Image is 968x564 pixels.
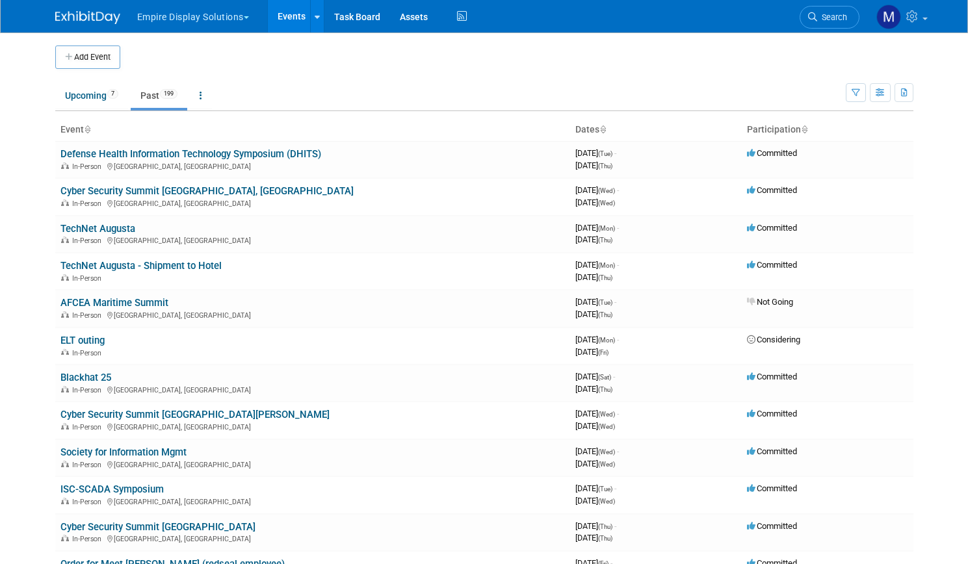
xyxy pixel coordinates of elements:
span: [DATE] [575,459,615,468]
span: (Mon) [598,337,615,344]
span: (Thu) [598,237,612,244]
span: [DATE] [575,223,619,233]
span: Committed [747,260,797,270]
span: Committed [747,483,797,493]
span: In-Person [72,498,105,506]
span: [DATE] [575,347,608,357]
a: Sort by Event Name [84,124,90,135]
a: Defense Health Information Technology Symposium (DHITS) [60,148,321,160]
div: [GEOGRAPHIC_DATA], [GEOGRAPHIC_DATA] [60,459,565,469]
span: Committed [747,185,797,195]
span: - [613,372,615,381]
span: Committed [747,409,797,418]
a: Cyber Security Summit [GEOGRAPHIC_DATA], [GEOGRAPHIC_DATA] [60,185,354,197]
a: Cyber Security Summit [GEOGRAPHIC_DATA][PERSON_NAME] [60,409,330,420]
span: (Thu) [598,311,612,318]
span: (Sat) [598,374,611,381]
img: In-Person Event [61,423,69,429]
span: (Wed) [598,411,615,418]
span: In-Person [72,423,105,431]
span: In-Person [72,461,105,469]
span: - [614,297,616,307]
span: Committed [747,521,797,531]
span: [DATE] [575,533,612,543]
th: Dates [570,119,742,141]
span: [DATE] [575,409,619,418]
span: Committed [747,223,797,233]
span: [DATE] [575,260,619,270]
span: [DATE] [575,335,619,344]
span: [DATE] [575,309,612,319]
span: [DATE] [575,384,612,394]
div: [GEOGRAPHIC_DATA], [GEOGRAPHIC_DATA] [60,384,565,394]
span: - [614,148,616,158]
img: ExhibitDay [55,11,120,24]
span: [DATE] [575,496,615,506]
img: In-Person Event [61,386,69,392]
img: In-Person Event [61,461,69,467]
div: [GEOGRAPHIC_DATA], [GEOGRAPHIC_DATA] [60,198,565,208]
span: (Thu) [598,535,612,542]
img: In-Person Event [61,199,69,206]
span: [DATE] [575,372,615,381]
span: (Tue) [598,150,612,157]
span: Committed [747,372,797,381]
th: Participation [742,119,913,141]
div: [GEOGRAPHIC_DATA], [GEOGRAPHIC_DATA] [60,309,565,320]
span: [DATE] [575,235,612,244]
div: [GEOGRAPHIC_DATA], [GEOGRAPHIC_DATA] [60,533,565,543]
div: [GEOGRAPHIC_DATA], [GEOGRAPHIC_DATA] [60,160,565,171]
span: (Wed) [598,498,615,505]
span: (Wed) [598,187,615,194]
th: Event [55,119,570,141]
span: In-Person [72,386,105,394]
span: (Wed) [598,448,615,455]
span: [DATE] [575,160,612,170]
a: Sort by Participation Type [801,124,807,135]
a: Cyber Security Summit [GEOGRAPHIC_DATA] [60,521,255,533]
span: 199 [160,89,177,99]
span: [DATE] [575,297,616,307]
button: Add Event [55,45,120,69]
a: Blackhat 25 [60,372,111,383]
span: Search [817,12,847,22]
span: [DATE] [575,148,616,158]
span: [DATE] [575,446,619,456]
span: (Thu) [598,386,612,393]
a: ELT outing [60,335,105,346]
img: Matt h [876,5,901,29]
span: (Mon) [598,225,615,232]
div: [GEOGRAPHIC_DATA], [GEOGRAPHIC_DATA] [60,496,565,506]
span: [DATE] [575,421,615,431]
span: (Mon) [598,262,615,269]
img: In-Person Event [61,274,69,281]
span: [DATE] [575,272,612,282]
span: - [617,223,619,233]
span: In-Person [72,311,105,320]
span: In-Person [72,237,105,245]
span: (Tue) [598,485,612,493]
span: - [617,335,619,344]
span: In-Person [72,274,105,283]
span: (Fri) [598,349,608,356]
span: (Thu) [598,523,612,530]
span: (Thu) [598,274,612,281]
span: - [614,521,616,531]
div: [GEOGRAPHIC_DATA], [GEOGRAPHIC_DATA] [60,235,565,245]
a: Search [800,6,859,29]
span: Committed [747,446,797,456]
div: [GEOGRAPHIC_DATA], [GEOGRAPHIC_DATA] [60,421,565,431]
img: In-Person Event [61,535,69,541]
span: [DATE] [575,185,619,195]
span: (Wed) [598,423,615,430]
a: TechNet Augusta [60,223,135,235]
a: ISC-SCADA Symposium [60,483,164,495]
span: (Wed) [598,461,615,468]
span: (Thu) [598,162,612,170]
span: (Tue) [598,299,612,306]
span: 7 [107,89,118,99]
span: Committed [747,148,797,158]
span: In-Person [72,535,105,543]
img: In-Person Event [61,349,69,355]
span: - [617,185,619,195]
